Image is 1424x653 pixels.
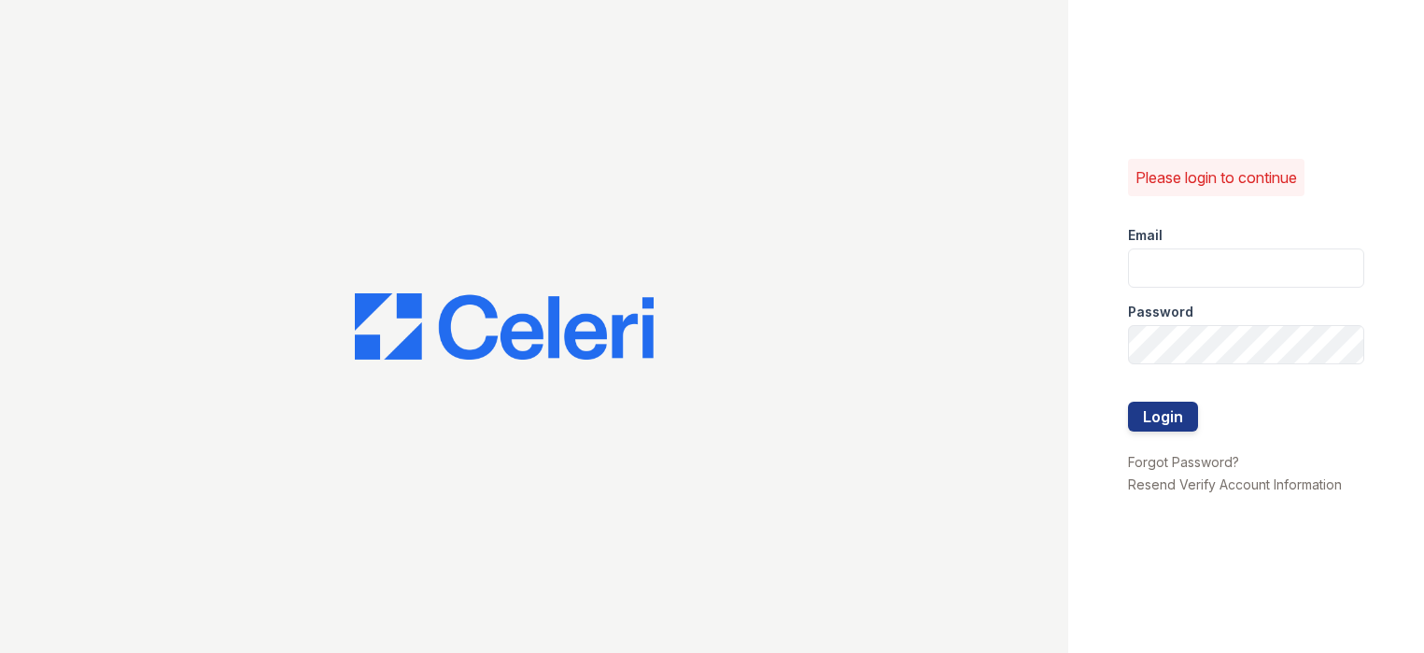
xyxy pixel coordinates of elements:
a: Forgot Password? [1128,454,1239,470]
img: CE_Logo_Blue-a8612792a0a2168367f1c8372b55b34899dd931a85d93a1a3d3e32e68fde9ad4.png [355,293,654,361]
label: Password [1128,303,1193,321]
p: Please login to continue [1135,166,1297,189]
a: Resend Verify Account Information [1128,476,1342,492]
button: Login [1128,402,1198,432]
label: Email [1128,226,1163,245]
